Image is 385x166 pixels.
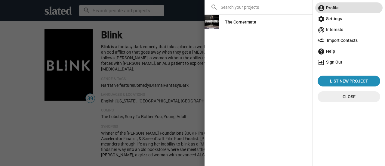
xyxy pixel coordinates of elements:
a: List New Project [318,76,380,86]
mat-icon: search [211,4,218,11]
mat-icon: exit_to_app [318,59,325,66]
a: Help [315,46,383,57]
div: The Cornermate [225,17,256,27]
span: Profile [318,2,380,13]
span: Close [322,91,375,102]
a: Settings [315,13,383,24]
a: Sign Out [315,57,383,67]
img: The Cornermate [205,15,219,29]
a: Interests [315,24,383,35]
span: List New Project [320,76,378,86]
span: Settings [318,13,380,24]
mat-icon: help [318,48,325,55]
mat-icon: account_circle [318,5,325,12]
button: Close [318,91,380,102]
span: Interests [318,24,380,35]
span: Sign Out [318,57,380,67]
span: Import Contacts [318,35,380,46]
span: Help [318,46,380,57]
a: The Cornermate [220,17,261,27]
mat-icon: settings [318,15,325,23]
mat-icon: wifi_tethering [318,26,325,33]
a: Profile [315,2,383,13]
a: Import Contacts [315,35,383,46]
